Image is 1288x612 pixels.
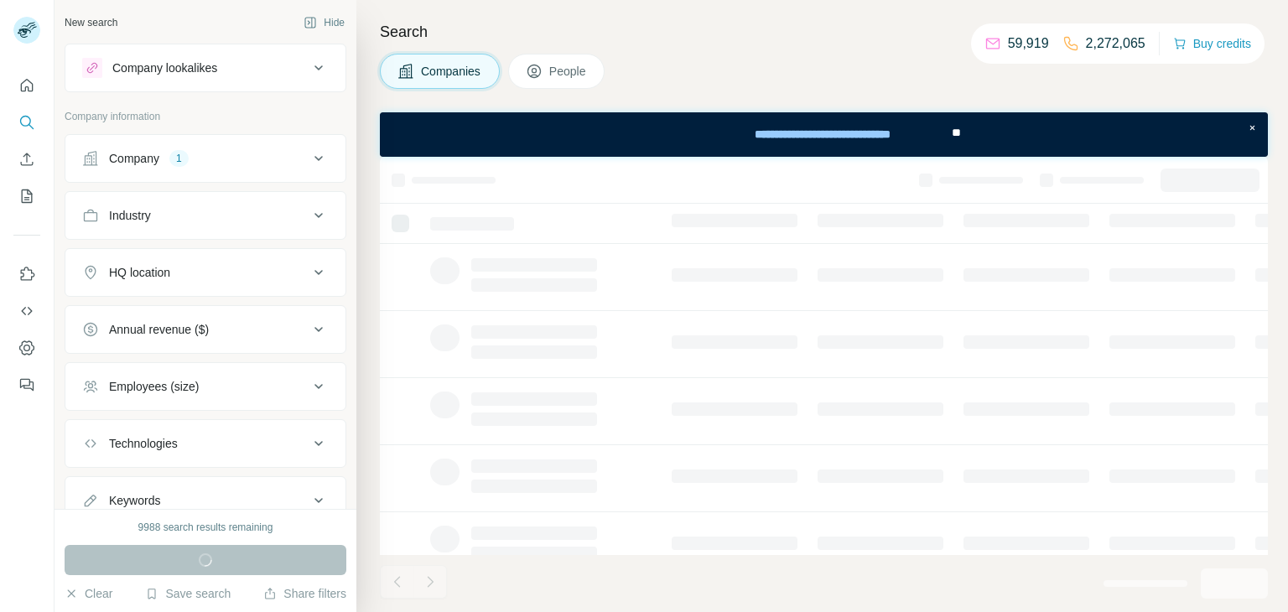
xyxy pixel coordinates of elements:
[109,435,178,452] div: Technologies
[109,321,209,338] div: Annual revenue ($)
[13,296,40,326] button: Use Surfe API
[1173,32,1251,55] button: Buy credits
[112,60,217,76] div: Company lookalikes
[65,423,345,464] button: Technologies
[65,309,345,350] button: Annual revenue ($)
[421,63,482,80] span: Companies
[65,585,112,602] button: Clear
[1086,34,1145,54] p: 2,272,065
[109,150,159,167] div: Company
[13,333,40,363] button: Dashboard
[13,370,40,400] button: Feedback
[65,252,345,293] button: HQ location
[13,107,40,137] button: Search
[13,259,40,289] button: Use Surfe on LinkedIn
[65,195,345,236] button: Industry
[380,20,1268,44] h4: Search
[109,378,199,395] div: Employees (size)
[65,366,345,407] button: Employees (size)
[169,151,189,166] div: 1
[65,15,117,30] div: New search
[145,585,231,602] button: Save search
[1008,34,1049,54] p: 59,919
[65,480,345,521] button: Keywords
[65,48,345,88] button: Company lookalikes
[109,207,151,224] div: Industry
[292,10,356,35] button: Hide
[109,492,160,509] div: Keywords
[13,181,40,211] button: My lists
[109,264,170,281] div: HQ location
[13,144,40,174] button: Enrich CSV
[263,585,346,602] button: Share filters
[380,112,1268,157] iframe: Banner
[549,63,588,80] span: People
[13,70,40,101] button: Quick start
[138,520,273,535] div: 9988 search results remaining
[65,138,345,179] button: Company1
[65,109,346,124] p: Company information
